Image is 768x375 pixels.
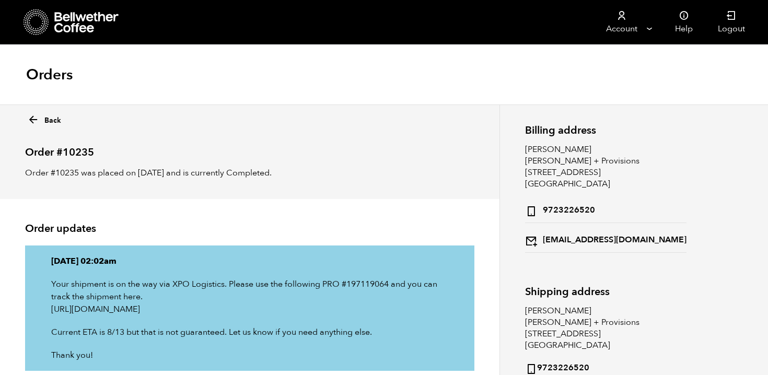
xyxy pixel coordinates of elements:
[26,65,73,84] h1: Orders
[51,349,448,361] p: Thank you!
[525,124,686,136] h2: Billing address
[51,255,448,267] p: [DATE] 02:02am
[525,144,686,253] address: [PERSON_NAME] [PERSON_NAME] + Provisions [STREET_ADDRESS] [GEOGRAPHIC_DATA]
[25,167,474,179] p: Order #10235 was placed on [DATE] and is currently Completed.
[25,137,474,159] h2: Order #10235
[525,360,589,375] strong: 9723226520
[525,232,686,247] strong: [EMAIL_ADDRESS][DOMAIN_NAME]
[25,222,474,235] h2: Order updates
[51,278,448,315] p: Your shipment is on the way via XPO Logistics. Please use the following PRO #197119064 and you ca...
[525,202,595,217] strong: 9723226520
[525,286,686,298] h2: Shipping address
[51,326,448,338] p: Current ETA is 8/13 but that is not guaranteed. Let us know if you need anything else.
[51,303,140,315] a: [URL][DOMAIN_NAME]
[27,111,61,126] a: Back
